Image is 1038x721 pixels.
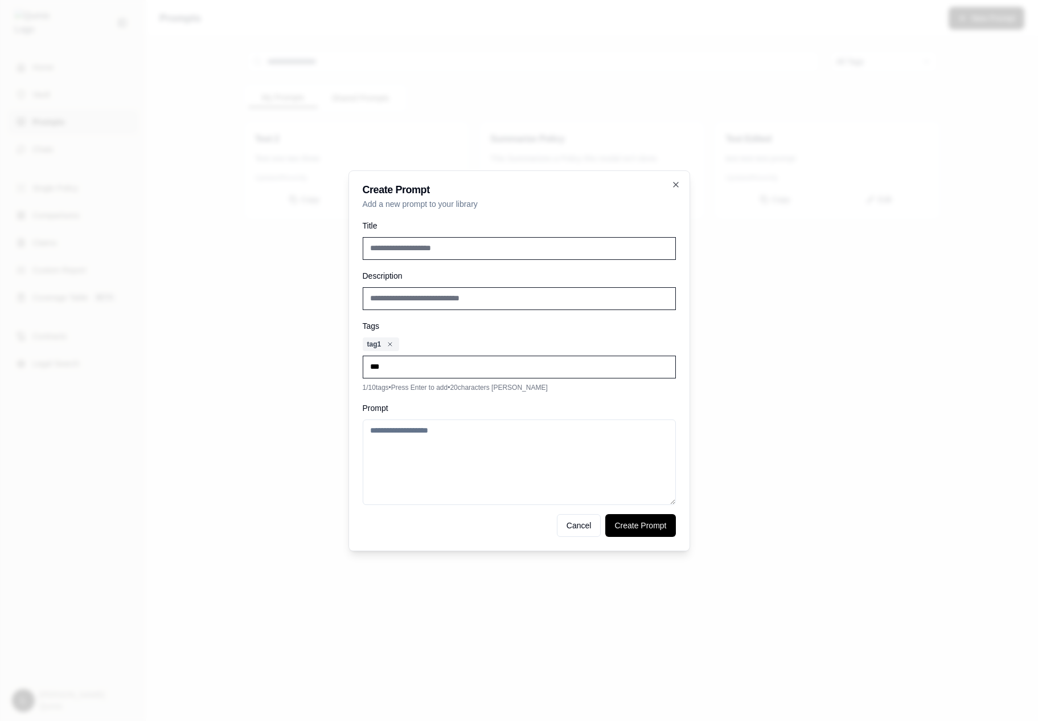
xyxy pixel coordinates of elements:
[363,384,389,392] span: 1 / 10 tags
[363,337,676,351] div: Selected tags
[391,384,448,392] span: Press Enter to add
[385,340,395,349] button: Remove tag: tag1
[363,404,388,413] label: Prompt
[450,384,547,392] span: 20 characters [PERSON_NAME]
[363,198,676,210] p: Add a new prompt to your library
[557,514,601,537] button: Cancel
[367,340,381,349] span: tag1
[363,383,676,392] div: • •
[605,514,675,537] button: Create Prompt
[363,185,676,195] h2: Create Prompt
[363,271,403,280] label: Description
[363,221,378,230] label: Title
[363,321,380,331] label: Tags
[363,356,676,378] input: Add new tag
